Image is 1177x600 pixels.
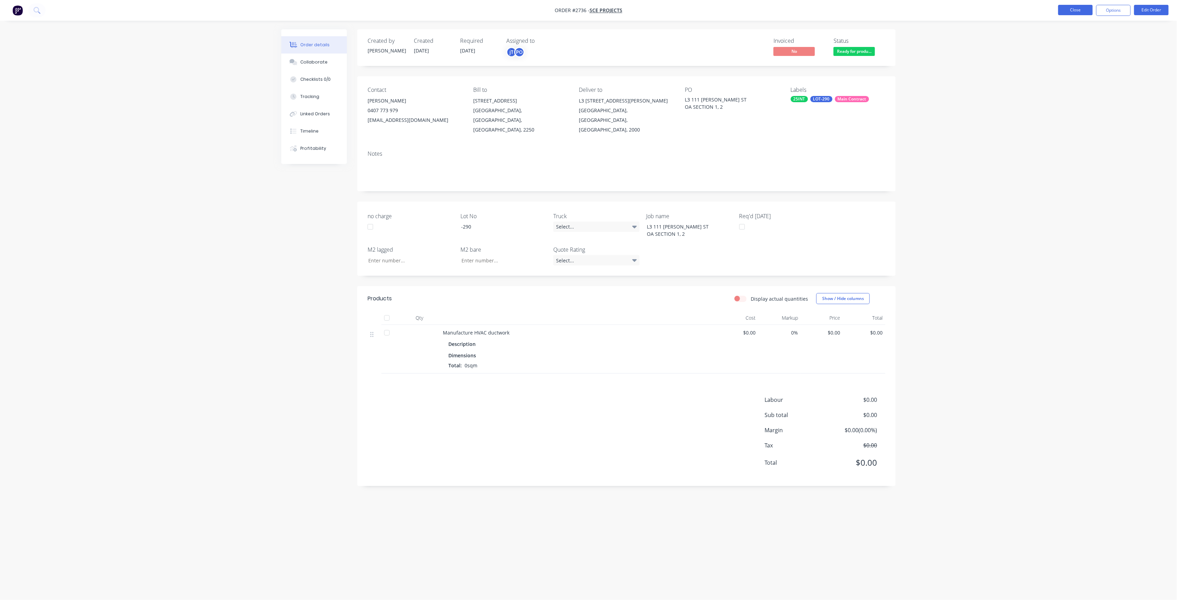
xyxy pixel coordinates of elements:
[368,47,406,54] div: [PERSON_NAME]
[368,87,462,93] div: Contact
[1096,5,1131,16] button: Options
[553,212,640,220] label: Truck
[685,96,771,110] div: L3 111 [PERSON_NAME] ST OA SECTION 1, 2
[791,96,808,102] div: 25INT
[579,96,674,135] div: L3 [STREET_ADDRESS][PERSON_NAME][GEOGRAPHIC_DATA], [GEOGRAPHIC_DATA], [GEOGRAPHIC_DATA], 2000
[641,222,728,239] div: L3 111 [PERSON_NAME] ST OA SECTION 1, 2
[443,329,509,336] span: Manufacture HVAC ductwork
[816,293,870,304] button: Show / Hide columns
[834,47,875,57] button: Ready for produ...
[12,5,23,16] img: Factory
[448,362,462,369] span: Total:
[281,54,347,71] button: Collaborate
[514,47,525,57] div: PO
[826,396,877,404] span: $0.00
[368,212,454,220] label: no charge
[774,38,825,44] div: Invoiced
[473,96,568,106] div: [STREET_ADDRESS]
[553,222,640,232] div: Select...
[281,140,347,157] button: Profitability
[1058,5,1093,15] button: Close
[759,311,801,325] div: Markup
[456,222,542,232] div: -290
[368,38,406,44] div: Created by
[281,105,347,123] button: Linked Orders
[579,87,674,93] div: Deliver to
[281,123,347,140] button: Timeline
[456,255,547,265] input: Enter number...
[761,329,798,336] span: 0%
[826,456,877,469] span: $0.00
[804,329,840,336] span: $0.00
[473,96,568,135] div: [STREET_ADDRESS][GEOGRAPHIC_DATA], [GEOGRAPHIC_DATA], [GEOGRAPHIC_DATA], 2250
[460,245,547,254] label: M2 bare
[555,7,590,14] span: Order #2736 -
[826,411,877,419] span: $0.00
[579,106,674,135] div: [GEOGRAPHIC_DATA], [GEOGRAPHIC_DATA], [GEOGRAPHIC_DATA], 2000
[834,38,885,44] div: Status
[368,245,454,254] label: M2 lagged
[301,42,330,48] div: Order details
[399,311,440,325] div: Qty
[448,352,476,359] span: Dimensions
[368,115,462,125] div: [EMAIL_ADDRESS][DOMAIN_NAME]
[739,212,826,220] label: Req'd [DATE]
[448,339,478,349] div: Description
[506,38,575,44] div: Assigned to
[810,96,833,102] div: LOT-290
[765,441,826,449] span: Tax
[281,88,347,105] button: Tracking
[843,311,886,325] div: Total
[801,311,843,325] div: Price
[1134,5,1169,15] button: Edit Order
[765,411,826,419] span: Sub total
[774,47,815,56] span: No
[301,94,320,100] div: Tracking
[368,106,462,115] div: 0407 773 979
[646,212,733,220] label: Job name
[791,87,885,93] div: Labels
[826,441,877,449] span: $0.00
[835,96,869,102] div: Main Contract
[826,426,877,434] span: $0.00 ( 0.00 %)
[301,59,328,65] div: Collaborate
[368,151,885,157] div: Notes
[685,87,779,93] div: PO
[590,7,622,14] a: SCE Projects
[460,47,475,54] span: [DATE]
[751,295,808,302] label: Display actual quantities
[460,38,498,44] div: Required
[281,71,347,88] button: Checklists 0/0
[506,47,525,57] button: jTPO
[473,87,568,93] div: Bill to
[506,47,517,57] div: jT
[301,76,331,83] div: Checklists 0/0
[414,47,429,54] span: [DATE]
[368,96,462,125] div: [PERSON_NAME]0407 773 979[EMAIL_ADDRESS][DOMAIN_NAME]
[301,145,327,152] div: Profitability
[301,111,330,117] div: Linked Orders
[553,255,640,265] div: Select...
[553,245,640,254] label: Quote Rating
[368,294,392,303] div: Products
[834,47,875,56] span: Ready for produ...
[765,396,826,404] span: Labour
[846,329,883,336] span: $0.00
[765,426,826,434] span: Margin
[716,311,759,325] div: Cost
[281,36,347,54] button: Order details
[363,255,454,265] input: Enter number...
[414,38,452,44] div: Created
[473,106,568,135] div: [GEOGRAPHIC_DATA], [GEOGRAPHIC_DATA], [GEOGRAPHIC_DATA], 2250
[765,458,826,467] span: Total
[368,96,462,106] div: [PERSON_NAME]
[460,212,547,220] label: Lot No
[301,128,319,134] div: Timeline
[579,96,674,106] div: L3 [STREET_ADDRESS][PERSON_NAME]
[462,362,480,369] span: 0sqm
[719,329,756,336] span: $0.00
